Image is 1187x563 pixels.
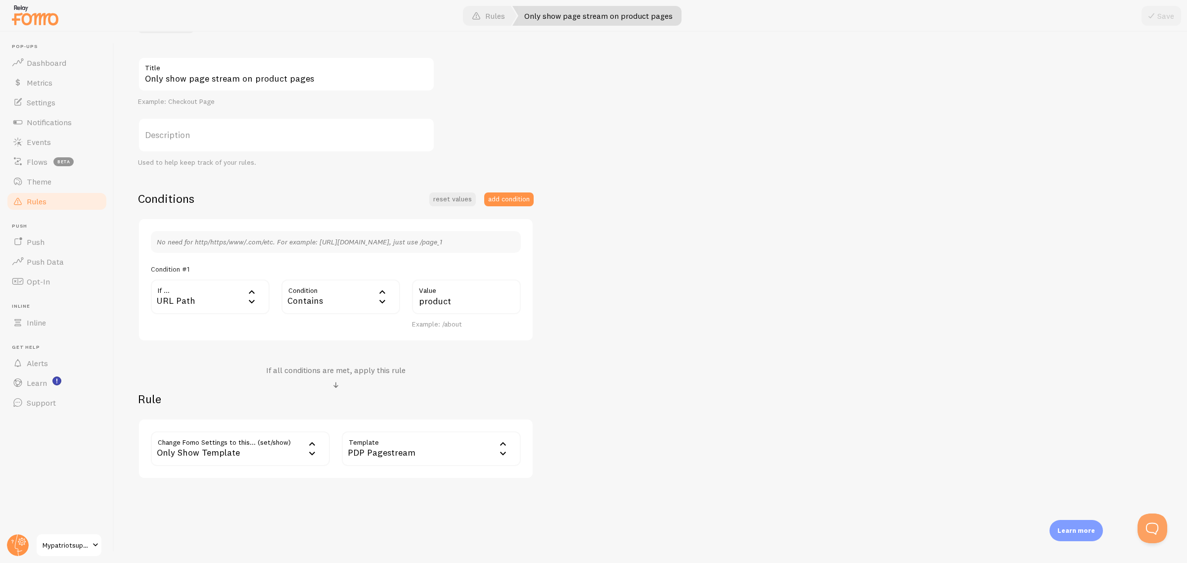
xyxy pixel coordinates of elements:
[157,237,515,247] p: No need for http/https/www/.com/etc. For example: [URL][DOMAIN_NAME], just use /page_1
[27,137,51,147] span: Events
[6,272,108,291] a: Opt-In
[6,53,108,73] a: Dashboard
[36,533,102,557] a: Mypatriotsupply
[484,192,534,206] button: add condition
[27,177,51,187] span: Theme
[6,191,108,211] a: Rules
[429,192,476,206] button: reset values
[138,158,435,167] div: Used to help keep track of your rules.
[27,237,45,247] span: Push
[6,252,108,272] a: Push Data
[53,157,74,166] span: beta
[6,73,108,93] a: Metrics
[266,365,406,375] h4: If all conditions are met, apply this rule
[1138,514,1167,543] iframe: Help Scout Beacon - Open
[6,373,108,393] a: Learn
[12,344,108,351] span: Get Help
[27,58,66,68] span: Dashboard
[151,280,270,314] div: URL Path
[27,117,72,127] span: Notifications
[12,44,108,50] span: Pop-ups
[27,398,56,408] span: Support
[138,191,194,206] h2: Conditions
[151,265,189,274] h5: Condition #1
[12,303,108,310] span: Inline
[27,257,64,267] span: Push Data
[412,320,521,329] div: Example: /about
[52,376,61,385] svg: <p>Watch New Feature Tutorials!</p>
[12,223,108,230] span: Push
[6,393,108,413] a: Support
[1057,526,1095,535] p: Learn more
[6,353,108,373] a: Alerts
[6,93,108,112] a: Settings
[6,172,108,191] a: Theme
[1050,520,1103,541] div: Learn more
[6,313,108,332] a: Inline
[27,97,55,107] span: Settings
[138,118,435,152] label: Description
[27,318,46,328] span: Inline
[10,2,60,28] img: fomo-relay-logo-orange.svg
[27,378,47,388] span: Learn
[6,112,108,132] a: Notifications
[151,431,330,466] div: Only Show Template
[138,57,435,74] label: Title
[138,391,534,407] h2: Rule
[27,358,48,368] span: Alerts
[43,539,90,551] span: Mypatriotsupply
[27,157,47,167] span: Flows
[138,97,435,106] div: Example: Checkout Page
[27,196,46,206] span: Rules
[27,78,52,88] span: Metrics
[6,152,108,172] a: Flows beta
[6,132,108,152] a: Events
[342,431,521,466] div: PDP Pagestream
[27,277,50,286] span: Opt-In
[281,280,400,314] div: Contains
[412,280,521,296] label: Value
[6,232,108,252] a: Push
